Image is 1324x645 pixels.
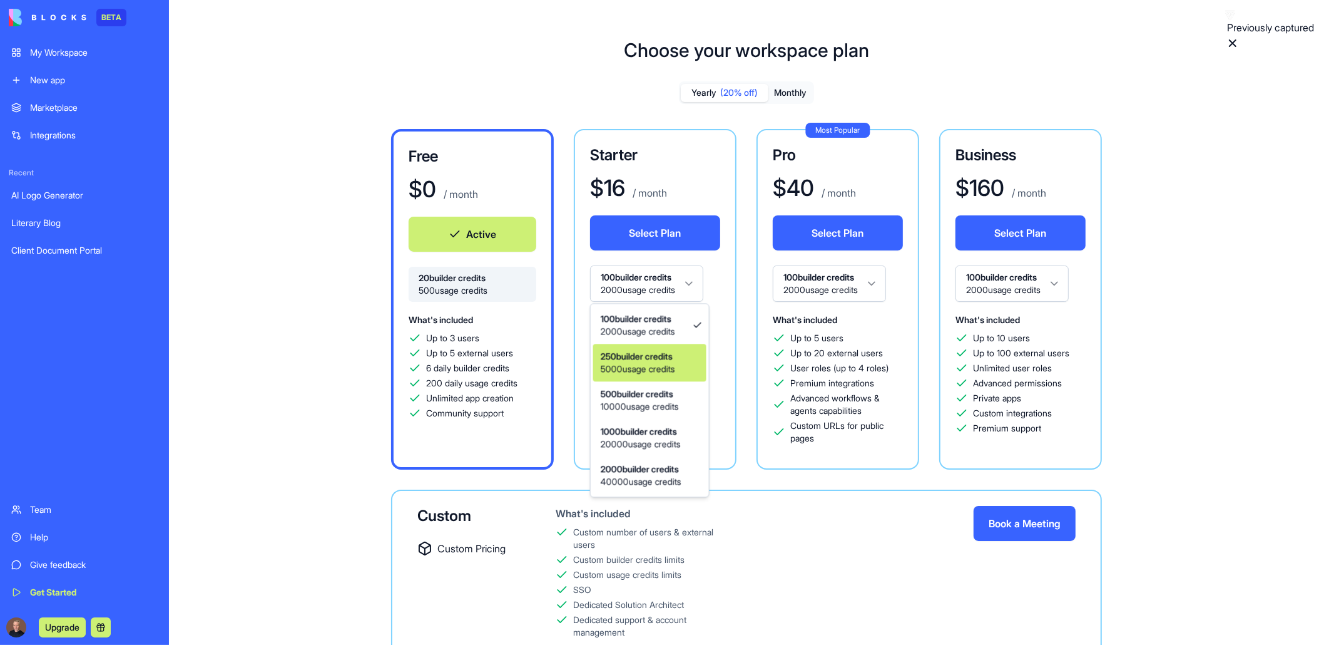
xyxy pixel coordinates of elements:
span: 5000 usage credits [601,363,675,375]
span: 40000 usage credits [601,475,681,488]
span: 2000 builder credits [601,463,681,475]
span: 20000 usage credits [601,438,681,450]
div: Literary Blog [11,217,158,229]
span: 10000 usage credits [601,400,679,413]
span: 100 builder credits [601,312,675,325]
div: Client Document Portal [11,244,158,257]
span: Recent [4,168,165,178]
span: 1000 builder credits [601,425,681,438]
div: AI Logo Generator [11,189,158,202]
span: 250 builder credits [601,350,675,363]
span: 2000 usage credits [601,325,675,338]
span: 500 builder credits [601,388,679,400]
